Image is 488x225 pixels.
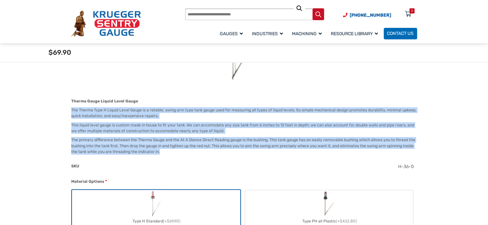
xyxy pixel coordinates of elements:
span: H-36-0 [398,164,414,169]
span: (+$69.90) [163,219,180,223]
img: Krueger Sentry Gauge [71,11,141,36]
span: Resource Library [331,31,378,36]
span: Material Options [71,179,104,184]
span: Machining [292,31,322,36]
abbr: required [105,179,107,184]
a: Resource Library [328,27,384,40]
span: Industries [252,31,283,36]
strong: Therma Gauge Liquid Level Gauge [71,99,138,103]
a: Contact Us [384,28,417,39]
a: Gauges [217,27,249,40]
span: Contact Us [387,31,414,36]
span: SKU [71,164,79,168]
a: Phone Number (920) 434-8860 [343,12,391,19]
span: (+$422.80) [336,219,357,223]
span: [PHONE_NUMBER] [350,12,391,18]
p: The primary difference between the Therma Gauge and the At A Glance Direct Reading gauge is the b... [71,137,417,155]
a: View full-screen image gallery [294,3,305,14]
a: Machining [289,27,328,40]
span: $69.90 [48,48,71,56]
div: 0 [411,8,413,13]
p: This liquid level gauge is custom made in house to fit your tank. We can accomodate any size tank... [71,122,417,134]
span: Gauges [220,31,243,36]
p: The Therma Type H Liquid Level Gauge is a reliable, swing arm type tank gauge used for measuring ... [71,107,417,119]
a: Industries [249,27,289,40]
